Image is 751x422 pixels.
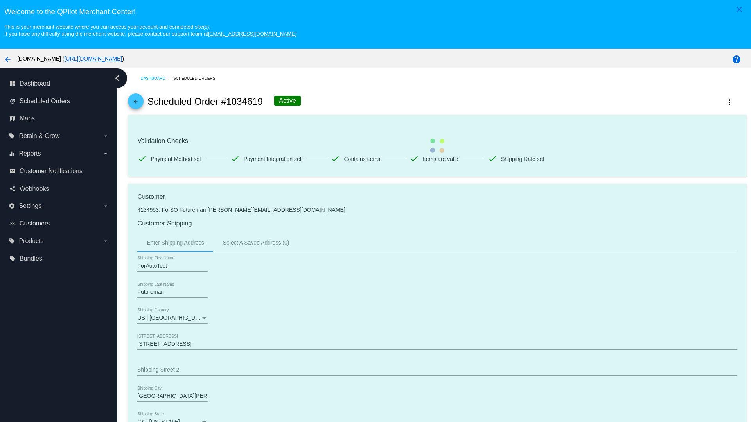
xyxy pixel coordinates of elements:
[17,55,124,62] span: [DOMAIN_NAME] ( )
[9,168,16,174] i: email
[9,112,109,125] a: map Maps
[9,203,15,209] i: settings
[64,55,122,62] a: [URL][DOMAIN_NAME]
[147,96,263,107] h2: Scheduled Order #1034619
[111,72,124,84] i: chevron_left
[9,115,16,122] i: map
[9,165,109,177] a: email Customer Notifications
[274,96,301,106] div: Active
[20,185,49,192] span: Webhooks
[735,5,744,14] mat-icon: close
[102,133,109,139] i: arrow_drop_down
[9,186,16,192] i: share
[9,77,109,90] a: dashboard Dashboard
[19,132,59,139] span: Retain & Grow
[9,220,16,227] i: people_outline
[19,238,43,245] span: Products
[3,55,13,64] mat-icon: arrow_back
[20,80,50,87] span: Dashboard
[9,80,16,87] i: dashboard
[20,98,70,105] span: Scheduled Orders
[9,256,16,262] i: local_offer
[732,55,741,64] mat-icon: help
[4,7,746,16] h3: Welcome to the QPilot Merchant Center!
[20,168,83,175] span: Customer Notifications
[725,98,734,107] mat-icon: more_vert
[9,238,15,244] i: local_offer
[19,202,41,209] span: Settings
[9,150,15,157] i: equalizer
[208,31,296,37] a: [EMAIL_ADDRESS][DOMAIN_NAME]
[9,133,15,139] i: local_offer
[140,72,173,84] a: Dashboard
[102,150,109,157] i: arrow_drop_down
[4,24,296,37] small: This is your merchant website where you can access your account and connected site(s). If you hav...
[9,182,109,195] a: share Webhooks
[9,217,109,230] a: people_outline Customers
[19,150,41,157] span: Reports
[20,115,35,122] span: Maps
[9,98,16,104] i: update
[131,99,140,108] mat-icon: arrow_back
[20,255,42,262] span: Bundles
[102,238,109,244] i: arrow_drop_down
[20,220,50,227] span: Customers
[173,72,222,84] a: Scheduled Orders
[9,95,109,107] a: update Scheduled Orders
[102,203,109,209] i: arrow_drop_down
[9,252,109,265] a: local_offer Bundles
